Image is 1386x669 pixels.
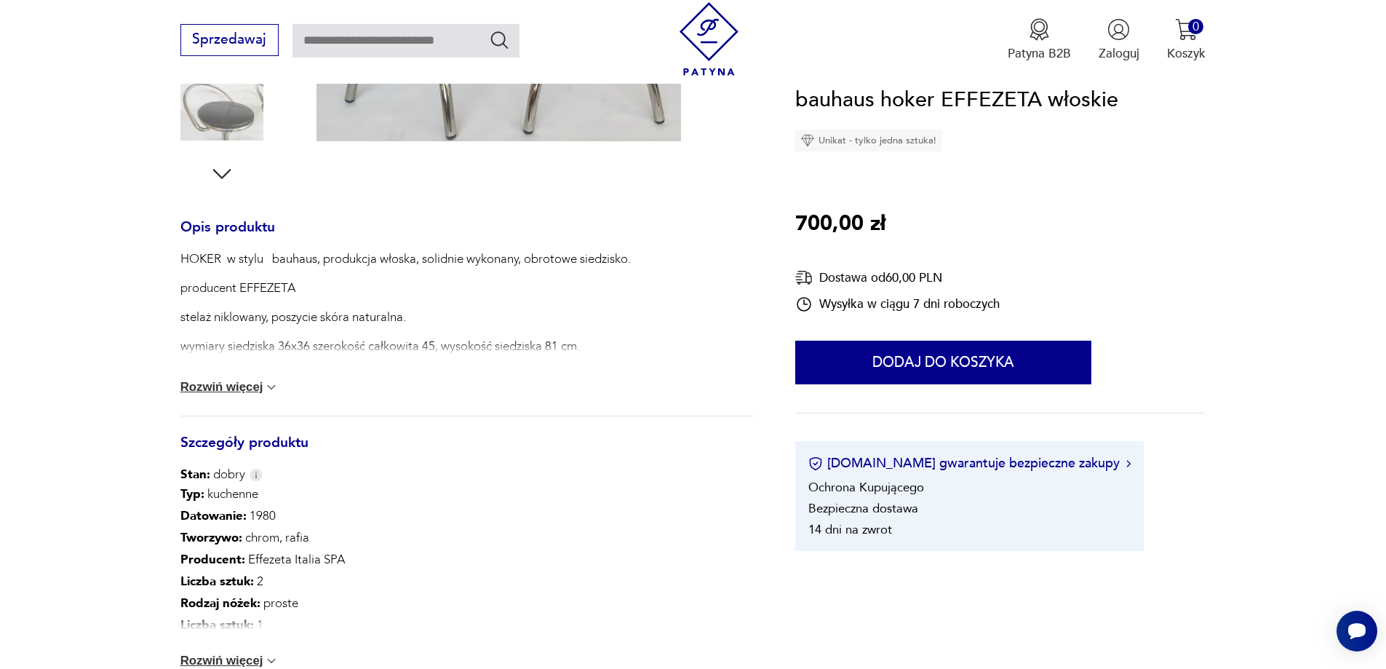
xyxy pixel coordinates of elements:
b: Liczba sztuk : [180,573,254,590]
div: Wysyłka w ciągu 7 dni roboczych [795,296,1000,313]
button: Szukaj [489,29,510,50]
b: Datowanie : [180,507,247,524]
div: Dostawa od 60,00 PLN [795,269,1000,287]
p: HOKER w stylu bauhaus, produkcja włoska, solidnie wykonany, obrotowe siedzisko. [180,250,742,268]
h3: Opis produktu [180,222,754,251]
img: Info icon [250,469,263,481]
a: Sprzedawaj [180,35,279,47]
p: Effezeta Italia SPA [180,549,346,571]
p: wymiary siedziska 36x36 szerokość całkowita 45, wysokość siedziska 81 cm. [180,338,742,355]
button: Rozwiń więcej [180,380,279,395]
p: 2 [180,571,346,593]
b: Rodzaj nóżek : [180,595,260,611]
b: Tworzywo : [180,529,242,546]
li: Bezpieczna dostawa [808,501,918,518]
h3: Szczegóły produktu [180,438,754,467]
img: Zdjęcie produktu bauhaus hoker EFFEZETA włoskie [180,68,263,151]
img: Ikona strzałki w prawo [1126,460,1131,467]
div: Unikat - tylko jedna sztuka! [795,130,942,152]
button: Rozwiń więcej [180,654,279,668]
img: Ikonka użytkownika [1107,18,1130,41]
button: [DOMAIN_NAME] gwarantuje bezpieczne zakupy [808,455,1131,473]
a: Ikona medaluPatyna B2B [1008,18,1071,62]
p: chrom, rafia [180,527,346,549]
p: Koszyk [1167,45,1206,62]
button: Dodaj do koszyka [795,341,1091,385]
p: 1980 [180,505,346,527]
img: chevron down [264,380,279,395]
img: Ikona medalu [1028,18,1051,41]
img: chevron down [264,654,279,668]
p: stelaż niklowany, poszycie skóra naturalna. [180,309,742,326]
div: 0 [1188,19,1203,34]
img: Ikona diamentu [801,135,814,148]
p: producent EFFEZETA [180,280,742,297]
img: Ikona dostawy [795,269,813,287]
b: Producent : [180,551,245,568]
img: Patyna - sklep z meblami i dekoracjami vintage [672,2,746,76]
p: 1 [180,614,346,636]
li: 14 dni na zwrot [808,522,892,539]
iframe: Smartsupp widget button [1337,611,1377,652]
button: 0Koszyk [1167,18,1206,62]
img: Ikona koszyka [1175,18,1198,41]
b: Stan: [180,466,210,483]
button: Patyna B2B [1008,18,1071,62]
h1: bauhaus hoker EFFEZETA włoskie [795,84,1118,117]
button: Zaloguj [1099,18,1139,62]
img: Ikona certyfikatu [808,456,823,471]
li: Ochrona Kupującego [808,480,924,496]
p: kuchenne [180,483,346,505]
p: 700,00 zł [795,207,885,241]
p: Patyna B2B [1008,45,1071,62]
p: proste [180,593,346,614]
b: Liczba sztuk: [180,617,254,633]
button: Sprzedawaj [180,24,279,56]
span: dobry [180,466,245,483]
p: Zaloguj [1099,45,1139,62]
b: Typ : [180,486,204,502]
